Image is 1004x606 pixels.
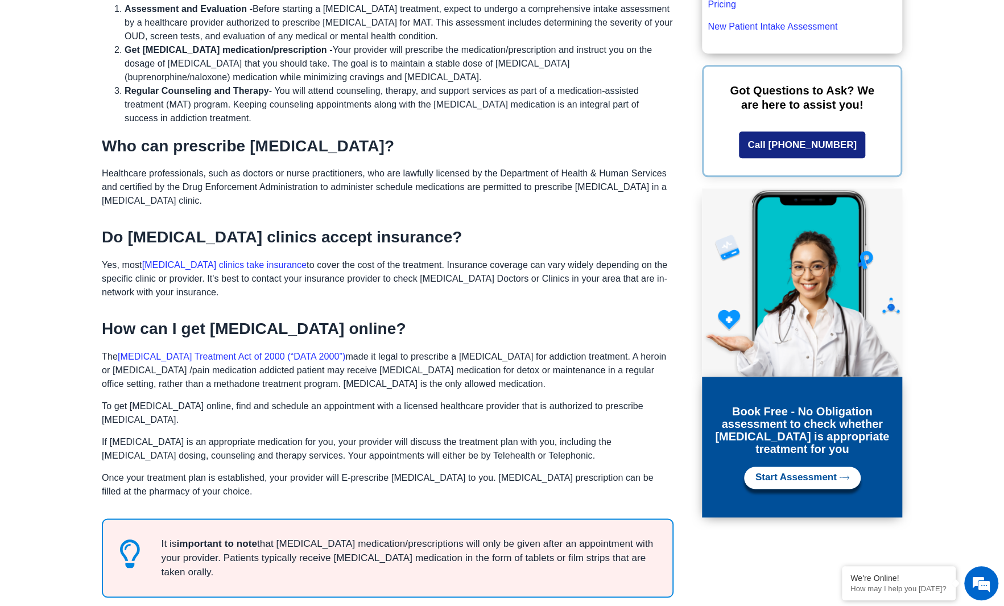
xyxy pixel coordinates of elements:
p: To get [MEDICAL_DATA] online, find and schedule an appointment with a licensed healthcare provide... [102,399,674,427]
h2: Who can prescribe [MEDICAL_DATA]? [102,137,674,156]
h2: How can I get [MEDICAL_DATA] online? [102,319,674,339]
p: Once your treatment plan is established, your provider will E-prescribe [MEDICAL_DATA] to you. [M... [102,471,674,498]
a: Click this link to get started with Suboxone Treatment by filling out this New Packet Packet form [708,22,837,31]
b: important to note [176,538,257,549]
p: How may I help you today? [850,584,947,593]
li: - You will attend counseling, therapy, and support services as part of a medication-assisted trea... [125,84,674,125]
strong: Get [MEDICAL_DATA] medication/prescription - [125,45,333,55]
p: Got Questions to Ask? We are here to assist you! [721,84,883,112]
p: If [MEDICAL_DATA] is an appropriate medication for you, your provider will discuss the treatment ... [102,435,674,463]
li: Before starting a [MEDICAL_DATA] treatment, expect to undergo a comprehensive intake assessment b... [125,2,674,43]
h2: Do [MEDICAL_DATA] clinics accept insurance? [102,228,674,247]
p: Healthcare professionals, such as doctors or nurse practitioners, who are lawfully licensed by th... [102,167,674,208]
p: Yes, most to cover the cost of the treatment. Insurance coverage can vary widely depending on the... [102,258,674,299]
span: It is that [MEDICAL_DATA] medication/prescriptions will only be given after an appointment with y... [159,537,656,579]
a: [MEDICAL_DATA] clinics take insurance [142,260,307,270]
div: We're Online! [850,574,947,583]
span: Start Assessment [755,472,837,483]
span: Call [PHONE_NUMBER] [747,140,857,150]
strong: Assessment and Evaluation - [125,4,253,14]
p: The made it legal to prescribe a [MEDICAL_DATA] for addiction treatment. A heroin or [MEDICAL_DAT... [102,350,674,391]
strong: Regular Counseling and Therapy [125,86,269,96]
img: Online Suboxone Treatment - Opioid Addiction Treatment using phone [702,188,902,377]
h3: Book Free - No Obligation assessment to check whether [MEDICAL_DATA] is appropriate treatment for... [713,405,891,455]
a: [MEDICAL_DATA] Treatment Act of 2000 (“DATA 2000”) [118,352,345,361]
a: Call [PHONE_NUMBER] [739,131,865,158]
li: Your provider will prescribe the medication/prescription and instruct you on the dosage of [MEDIC... [125,43,674,84]
a: Start Assessment [744,467,861,489]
